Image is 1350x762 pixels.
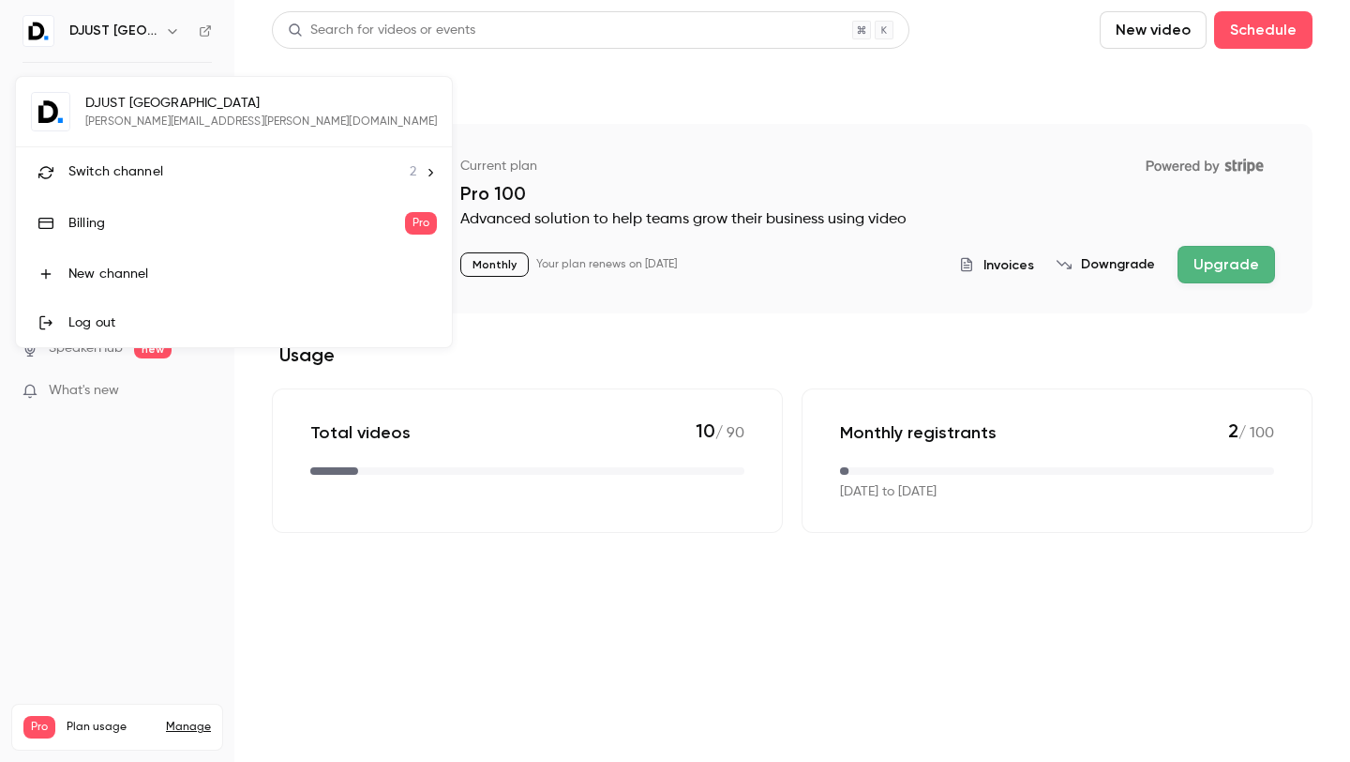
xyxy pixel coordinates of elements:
[68,214,405,233] div: Billing
[68,313,437,332] div: Log out
[68,162,163,182] span: Switch channel
[68,265,437,283] div: New channel
[405,212,437,235] span: Pro
[410,162,416,182] span: 2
